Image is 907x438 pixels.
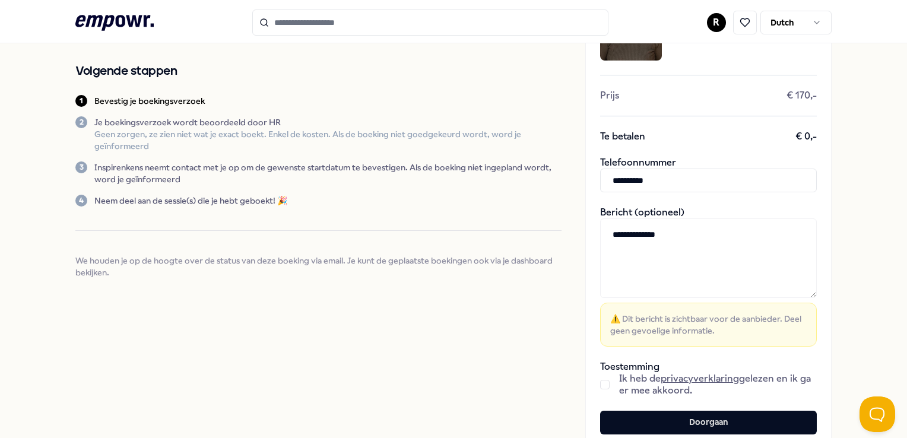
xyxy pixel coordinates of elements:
div: Bericht (optioneel) [600,207,817,347]
button: Doorgaan [600,411,817,434]
input: Search for products, categories or subcategories [252,9,608,36]
a: privacyverklaring [661,373,739,384]
span: ⚠️ Dit bericht is zichtbaar voor de aanbieder. Deel geen gevoelige informatie. [610,313,807,337]
p: Inspirenkens neemt contact met je op om de gewenste startdatum te bevestigen. Als de boeking niet... [94,161,561,185]
p: Bevestig je boekingsverzoek [94,95,205,107]
div: 2 [75,116,87,128]
p: Je boekingsverzoek wordt beoordeeld door HR [94,116,561,128]
iframe: Help Scout Beacon - Open [860,396,895,432]
div: 3 [75,161,87,173]
span: € 170,- [787,90,817,101]
button: R [707,13,726,32]
span: Prijs [600,90,619,101]
span: Te betalen [600,131,645,142]
p: Neem deel aan de sessie(s) die je hebt geboekt! 🎉 [94,195,287,207]
span: € 0,- [795,131,817,142]
div: 1 [75,95,87,107]
div: Telefoonnummer [600,157,817,192]
div: Toestemming [600,361,817,396]
p: Geen zorgen, ze zien niet wat je exact boekt. Enkel de kosten. Als de boeking niet goedgekeurd wo... [94,128,561,152]
span: Ik heb de gelezen en ik ga er mee akkoord. [619,373,817,396]
h2: Volgende stappen [75,62,561,81]
span: We houden je op de hoogte over de status van deze boeking via email. Je kunt de geplaatste boekin... [75,255,561,278]
div: 4 [75,195,87,207]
